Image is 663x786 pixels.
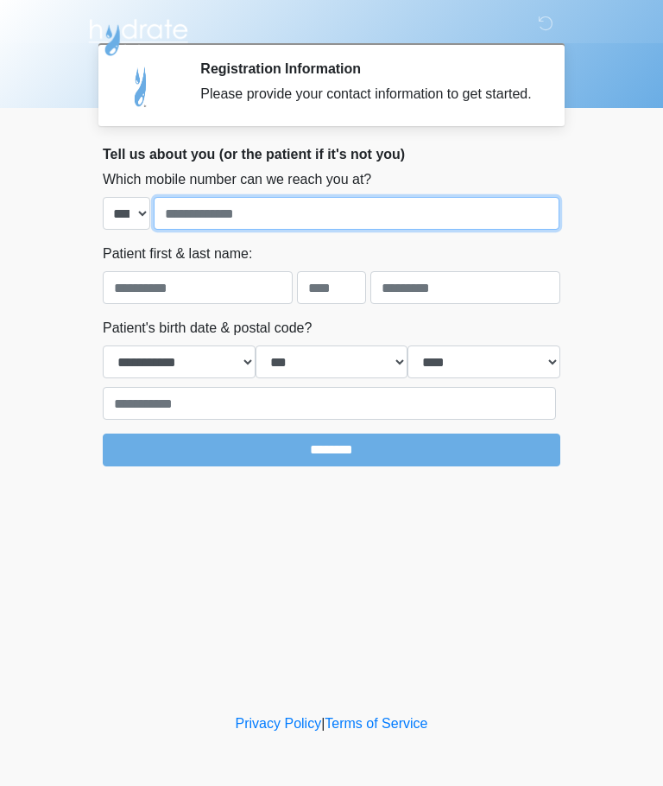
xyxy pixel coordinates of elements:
[85,13,191,57] img: Hydrate IV Bar - Arcadia Logo
[103,146,560,162] h2: Tell us about you (or the patient if it's not you)
[103,244,252,264] label: Patient first & last name:
[103,318,312,339] label: Patient's birth date & postal code?
[325,716,427,731] a: Terms of Service
[200,84,534,105] div: Please provide your contact information to get started.
[103,169,371,190] label: Which mobile number can we reach you at?
[321,716,325,731] a: |
[236,716,322,731] a: Privacy Policy
[116,60,167,112] img: Agent Avatar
